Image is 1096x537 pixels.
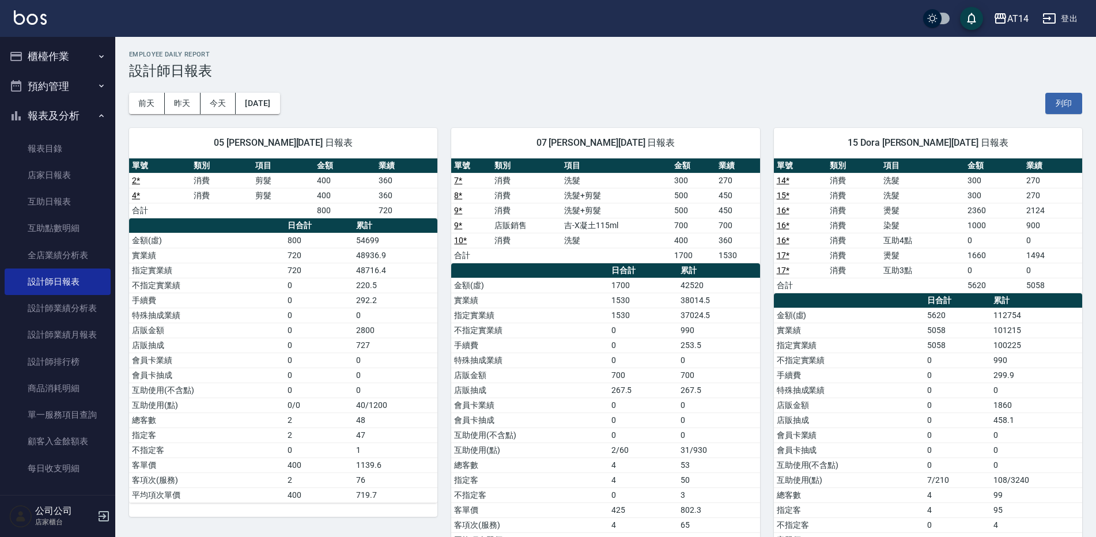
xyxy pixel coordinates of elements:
[285,383,353,398] td: 0
[678,278,760,293] td: 42520
[353,323,437,338] td: 2800
[451,368,608,383] td: 店販金額
[129,383,285,398] td: 互助使用(不含點)
[129,158,437,218] table: a dense table
[201,93,236,114] button: 今天
[774,517,924,532] td: 不指定客
[880,218,965,233] td: 染髮
[924,338,991,353] td: 5058
[285,218,353,233] th: 日合計
[774,428,924,443] td: 會員卡業績
[924,413,991,428] td: 0
[353,398,437,413] td: 40/1200
[451,398,608,413] td: 會員卡業績
[609,278,678,293] td: 1700
[774,398,924,413] td: 店販金額
[561,218,671,233] td: 吉-X凝土115ml
[451,383,608,398] td: 店販抽成
[678,457,760,472] td: 53
[880,188,965,203] td: 洗髮
[880,158,965,173] th: 項目
[991,413,1082,428] td: 458.1
[451,158,759,263] table: a dense table
[5,375,111,402] a: 商品消耗明細
[353,278,437,293] td: 220.5
[451,278,608,293] td: 金額(虛)
[827,158,880,173] th: 類別
[924,517,991,532] td: 0
[129,368,285,383] td: 會員卡抽成
[924,472,991,487] td: 7/210
[609,443,678,457] td: 2/60
[678,502,760,517] td: 802.3
[129,93,165,114] button: 前天
[788,137,1068,149] span: 15 Dora [PERSON_NAME][DATE] 日報表
[35,505,94,517] h5: 公司公司
[129,457,285,472] td: 客單價
[353,443,437,457] td: 1
[678,443,760,457] td: 31/930
[991,308,1082,323] td: 112754
[451,353,608,368] td: 特殊抽成業績
[561,188,671,203] td: 洗髮+剪髮
[774,308,924,323] td: 金額(虛)
[451,308,608,323] td: 指定實業績
[774,368,924,383] td: 手續費
[376,158,437,173] th: 業績
[965,248,1023,263] td: 1660
[827,203,880,218] td: 消費
[492,233,561,248] td: 消費
[827,263,880,278] td: 消費
[827,233,880,248] td: 消費
[5,101,111,131] button: 報表及分析
[561,233,671,248] td: 洗髮
[191,173,252,188] td: 消費
[678,428,760,443] td: 0
[129,338,285,353] td: 店販抽成
[191,188,252,203] td: 消費
[678,353,760,368] td: 0
[678,323,760,338] td: 990
[451,487,608,502] td: 不指定客
[609,517,678,532] td: 4
[285,338,353,353] td: 0
[129,218,437,503] table: a dense table
[716,158,760,173] th: 業績
[129,293,285,308] td: 手續費
[451,248,492,263] td: 合計
[129,278,285,293] td: 不指定實業績
[989,7,1033,31] button: AT14
[561,173,671,188] td: 洗髮
[716,203,760,218] td: 450
[991,383,1082,398] td: 0
[774,457,924,472] td: 互助使用(不含點)
[678,383,760,398] td: 267.5
[716,218,760,233] td: 700
[129,203,191,218] td: 合計
[129,63,1082,79] h3: 設計師日報表
[492,218,561,233] td: 店販銷售
[1023,278,1082,293] td: 5058
[451,158,492,173] th: 單號
[774,158,827,173] th: 單號
[5,322,111,348] a: 設計師業績月報表
[609,472,678,487] td: 4
[774,353,924,368] td: 不指定實業績
[5,242,111,268] a: 全店業績分析表
[991,338,1082,353] td: 100225
[827,188,880,203] td: 消費
[774,443,924,457] td: 會員卡抽成
[880,248,965,263] td: 燙髮
[671,218,716,233] td: 700
[5,188,111,215] a: 互助日報表
[671,203,716,218] td: 500
[991,487,1082,502] td: 99
[285,487,353,502] td: 400
[129,323,285,338] td: 店販金額
[285,428,353,443] td: 2
[991,502,1082,517] td: 95
[1023,188,1082,203] td: 270
[129,413,285,428] td: 總客數
[678,368,760,383] td: 700
[924,368,991,383] td: 0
